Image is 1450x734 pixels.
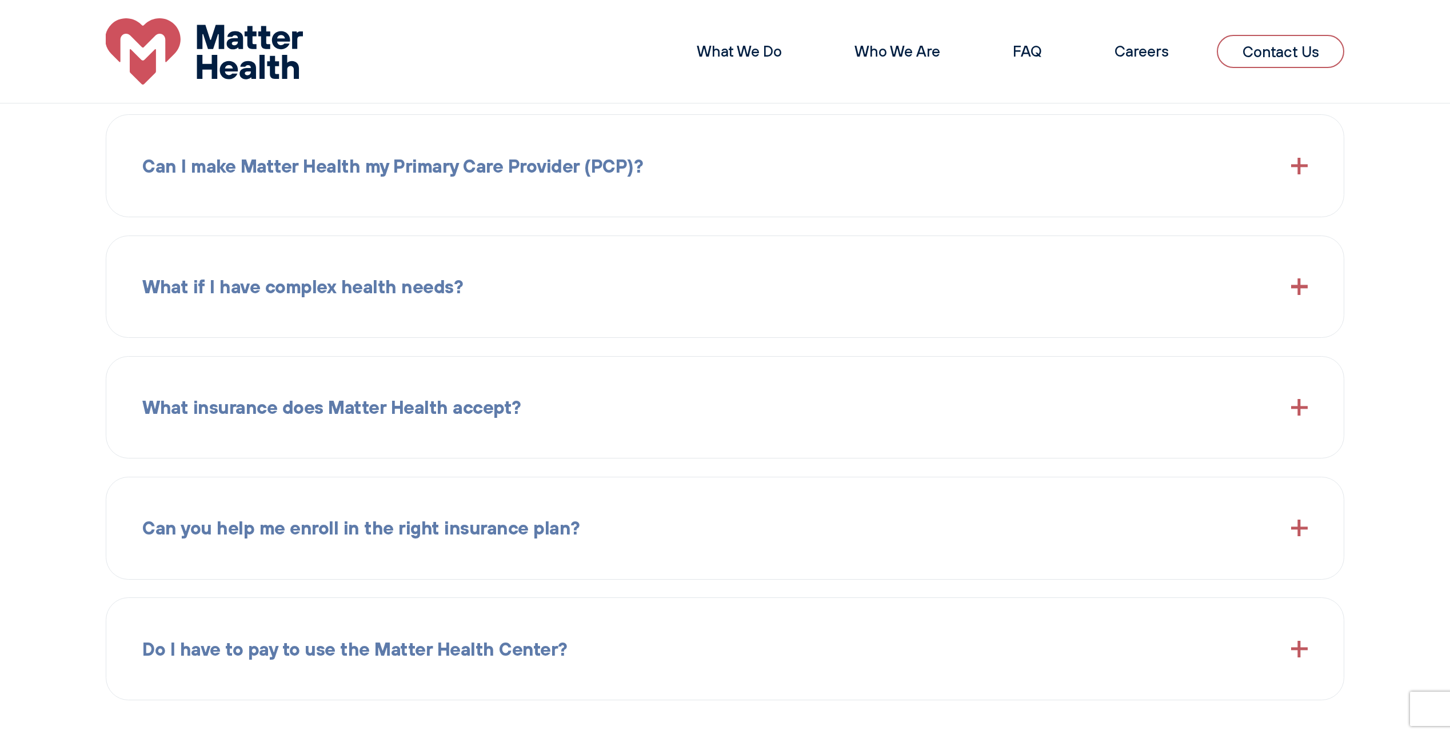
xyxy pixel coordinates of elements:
span: Can you help me enroll in the right insurance plan? [142,513,580,542]
a: What We Do [697,42,782,61]
a: Careers [1115,42,1169,61]
span: Do I have to pay to use the Matter Health Center? [142,635,568,664]
a: Who We Are [854,42,940,61]
a: Contact Us [1217,35,1344,68]
span: What if I have complex health needs? [142,272,463,301]
span: Can I make Matter Health my Primary Care Provider (PCP)? [142,151,643,181]
a: FAQ [1013,42,1042,61]
span: What insurance does Matter Health accept? [142,393,521,422]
